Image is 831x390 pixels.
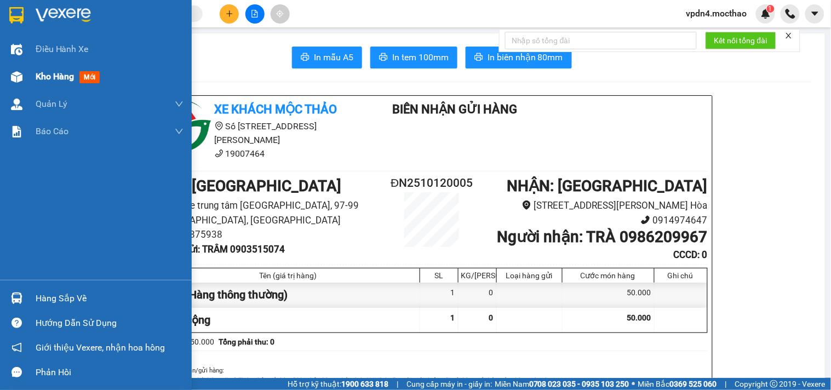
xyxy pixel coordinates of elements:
div: 1 TG (Hàng thông thường) [157,283,420,307]
img: phone-icon [786,9,795,19]
strong: 0708 023 035 - 0935 103 250 [529,380,629,388]
div: KG/[PERSON_NAME] [461,271,494,280]
span: Quản Lý [36,97,67,111]
div: [GEOGRAPHIC_DATA] [128,9,239,34]
b: Người gửi : TRÂM 0903515074 [157,244,285,255]
div: Phản hồi [36,364,184,381]
b: NHẬN : [GEOGRAPHIC_DATA] [507,177,707,195]
div: TRÀ [128,34,239,47]
span: Kho hàng [36,71,74,82]
button: printerIn tem 100mm [370,47,457,68]
img: logo-vxr [9,7,24,24]
span: printer [379,53,388,63]
span: caret-down [810,9,820,19]
span: In biên nhận 80mm [488,50,563,64]
div: 0903515074 [9,47,121,62]
button: aim [271,4,290,24]
sup: 1 [767,5,775,13]
li: 0914974647 [478,213,707,228]
div: TRÂM [9,34,121,47]
button: Kết nối tổng đài [706,32,776,49]
span: ⚪️ [632,382,635,386]
span: Báo cáo [36,124,68,138]
li: 19007464 [157,147,360,160]
div: Cước món hàng [565,271,651,280]
span: Nhận: [128,9,154,21]
span: mới [79,71,100,83]
div: 0 [459,283,497,307]
button: printerIn mẫu A5 [292,47,362,68]
span: copyright [770,380,778,388]
div: SL [423,271,455,280]
strong: 1900 633 818 [341,380,388,388]
span: 1 [451,313,455,322]
li: Bến xe trung tâm [GEOGRAPHIC_DATA], 97-99 [GEOGRAPHIC_DATA], [GEOGRAPHIC_DATA] [157,198,386,227]
i: 1. Quý khách phải báo mã số “Biên nhận gửi hàng” khi nhận hàng, phải trình CMND hoặc giấy giới th... [157,376,555,384]
div: Loại hàng gửi [500,271,559,280]
span: phone [641,215,650,225]
span: notification [12,342,22,353]
b: Người nhận : TRÀ 0986209967 [497,228,707,246]
div: Hàng sắp về [36,290,184,307]
span: | [397,378,398,390]
div: [GEOGRAPHIC_DATA] [9,9,121,34]
span: environment [215,122,223,130]
img: solution-icon [11,126,22,137]
span: 0 [489,313,494,322]
span: file-add [251,10,259,18]
div: Ghi chú [657,271,704,280]
img: warehouse-icon [11,44,22,55]
span: plus [226,10,233,18]
div: 50.000 [563,283,655,307]
span: down [175,100,184,108]
span: | [725,378,727,390]
span: 1 [769,5,772,13]
button: caret-down [805,4,824,24]
div: Tên (giá trị hàng) [160,271,417,280]
span: printer [301,53,310,63]
span: Miền Nam [495,378,629,390]
span: 50.000 [627,313,651,322]
span: Điều hành xe [36,42,89,56]
div: 0986209967 [128,47,239,62]
span: Kết nối tổng đài [714,35,767,47]
span: Cung cấp máy in - giấy in: [406,378,492,390]
span: In mẫu A5 [314,50,353,64]
img: icon-new-feature [761,9,771,19]
span: aim [276,10,284,18]
span: environment [522,200,531,210]
span: Miền Bắc [638,378,717,390]
span: Gửi: [9,9,26,21]
b: CCCD : 0 [673,249,707,260]
b: Tổng phải thu: 0 [219,337,275,346]
div: 1 [420,283,459,307]
span: phone [215,149,223,158]
b: GỬI : [GEOGRAPHIC_DATA] [157,177,342,195]
img: warehouse-icon [11,292,22,304]
span: message [12,367,22,377]
span: down [175,127,184,136]
img: warehouse-icon [11,99,22,110]
span: printer [474,53,483,63]
div: Hướng dẫn sử dụng [36,315,184,331]
span: close [785,32,793,39]
span: In tem 100mm [392,50,449,64]
b: Xe khách Mộc Thảo [215,102,337,116]
li: Số [STREET_ADDRESS][PERSON_NAME] [157,119,360,147]
div: 0 [128,62,239,76]
span: Giới thiệu Vexere, nhận hoa hồng [36,341,165,354]
button: plus [220,4,239,24]
span: Hỗ trợ kỹ thuật: [288,378,388,390]
span: vpdn4.mocthao [678,7,756,20]
b: Biên Nhận Gửi Hàng [393,102,518,116]
img: warehouse-icon [11,71,22,83]
li: [STREET_ADDRESS][PERSON_NAME] Hòa [478,198,707,213]
span: question-circle [12,318,22,328]
h2: ĐN2510120005 [386,174,478,192]
button: file-add [245,4,265,24]
strong: 0369 525 060 [670,380,717,388]
button: printerIn biên nhận 80mm [466,47,572,68]
input: Nhập số tổng đài [505,32,697,49]
li: 0913875938 [157,227,386,242]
